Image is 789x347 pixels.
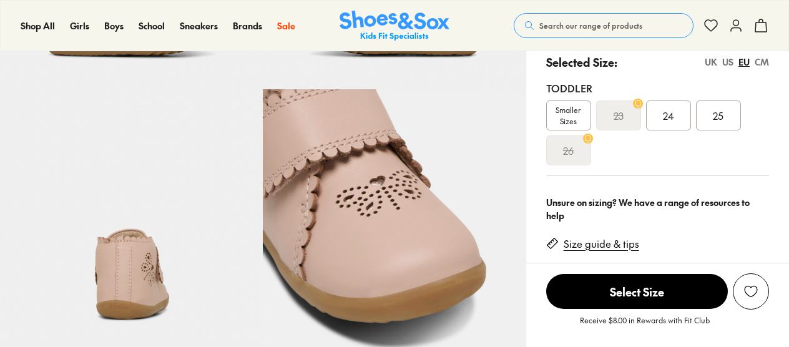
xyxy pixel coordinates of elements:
[614,108,624,123] s: 23
[705,56,717,69] div: UK
[104,19,124,32] a: Boys
[139,19,165,32] a: School
[713,108,723,123] span: 25
[546,274,728,309] span: Select Size
[546,273,728,310] button: Select Size
[546,54,617,71] p: Selected Size:
[546,196,769,222] div: Unsure on sizing? We have a range of resources to help
[722,56,733,69] div: US
[580,315,710,337] p: Receive $8.00 in Rewards with Fit Club
[755,56,769,69] div: CM
[539,20,642,31] span: Search our range of products
[733,273,769,310] button: Add to Wishlist
[564,237,639,251] a: Size guide & tips
[546,81,769,95] div: Toddler
[180,19,218,32] a: Sneakers
[547,104,591,127] span: Smaller Sizes
[233,19,262,32] a: Brands
[514,13,693,38] button: Search our range of products
[340,11,449,41] img: SNS_Logo_Responsive.svg
[70,19,89,32] a: Girls
[340,11,449,41] a: Shoes & Sox
[563,143,574,158] s: 26
[21,19,55,32] a: Shop All
[277,19,295,32] a: Sale
[738,56,750,69] div: EU
[663,108,674,123] span: 24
